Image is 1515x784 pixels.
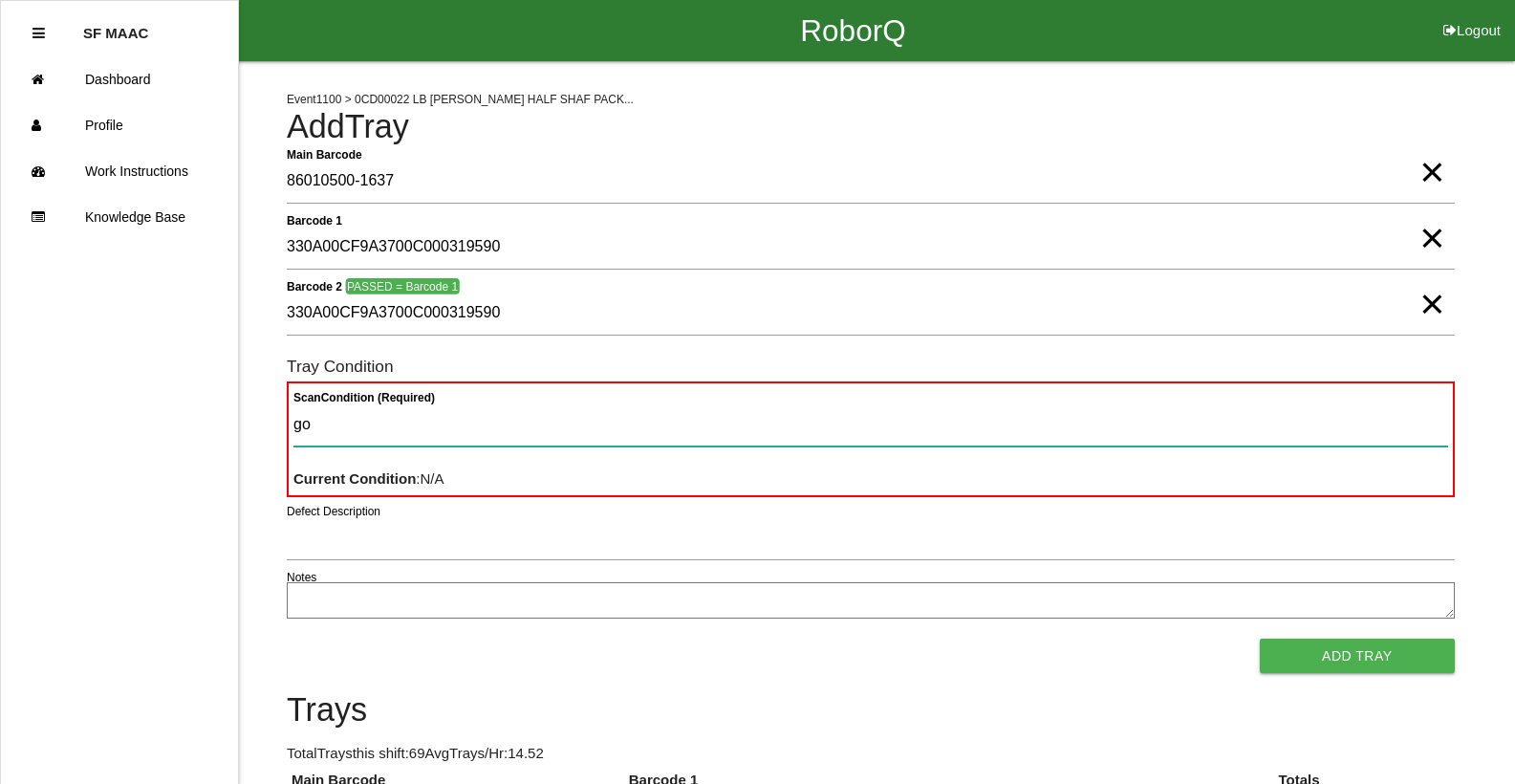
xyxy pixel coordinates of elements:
b: Main Barcode [287,147,362,161]
p: SF MAAC [83,11,148,41]
b: Barcode 1 [287,213,342,227]
span: : N/A [293,470,444,487]
p: Total Trays this shift: 69 Avg Trays /Hr: 14.52 [287,743,1455,765]
span: Clear Input [1419,200,1444,238]
b: Barcode 2 [287,279,342,293]
a: Work Instructions [1,148,238,194]
label: Defect Description [287,503,380,520]
span: Clear Input [1419,266,1444,304]
span: PASSED = Barcode 1 [345,278,459,294]
b: Scan Condition (Required) [293,391,435,404]
label: Notes [287,569,316,586]
h4: Trays [287,692,1455,729]
h4: Add Tray [287,109,1455,145]
button: Add Tray [1260,639,1455,673]
b: Current Condition [293,470,416,487]
span: Event 1100 > 0CD00022 LB [PERSON_NAME] HALF SHAF PACK... [287,93,634,106]
a: Profile [1,102,238,148]
span: Clear Input [1419,134,1444,172]
h6: Tray Condition [287,358,1455,376]
div: Close [32,11,45,56]
a: Dashboard [1,56,238,102]
a: Knowledge Base [1,194,238,240]
input: Required [287,160,1455,204]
